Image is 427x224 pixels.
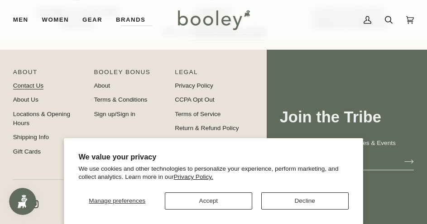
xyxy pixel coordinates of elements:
[13,96,38,103] a: About Us
[13,68,87,81] p: Pipeline_Footer Main
[175,82,213,89] a: Privacy Policy
[175,125,239,131] a: Return & Refund Policy
[94,96,147,103] a: Terms & Conditions
[390,154,414,169] button: Join
[13,148,41,155] a: Gift Cards
[78,165,348,181] p: We use cookies and other technologies to personalize your experience, perform marketing, and coll...
[13,15,29,24] span: Men
[175,68,249,81] p: Pipeline_Footer Sub
[78,153,348,161] h2: We value your privacy
[94,68,168,81] p: Booley Bonus
[78,192,156,210] button: Manage preferences
[94,111,135,117] a: Sign up/Sign in
[175,111,221,117] a: Terms of Service
[173,173,213,180] a: Privacy Policy.
[94,82,110,89] a: About
[174,7,253,33] img: Booley
[82,15,102,24] span: Gear
[42,15,69,24] span: Women
[13,111,70,126] a: Locations & Opening Hours
[280,107,414,127] h3: Join the Tribe
[175,96,214,103] a: CCPA Opt Out
[13,82,43,89] a: Contact Us
[89,197,145,204] span: Manage preferences
[261,192,349,210] button: Decline
[9,188,36,215] iframe: Button to open loyalty program pop-up
[13,134,49,140] a: Shipping Info
[116,15,145,24] span: Brands
[165,192,252,210] button: Accept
